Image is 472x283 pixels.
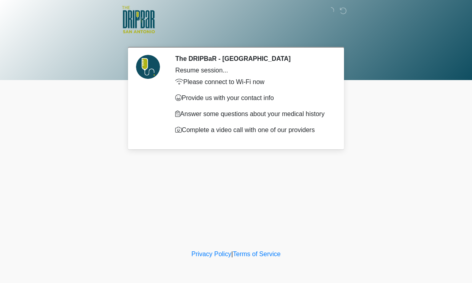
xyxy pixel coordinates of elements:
[175,93,330,103] p: Provide us with your contact info
[175,125,330,135] p: Complete a video call with one of our providers
[175,66,330,75] div: Resume session...
[233,251,280,257] a: Terms of Service
[122,6,155,34] img: The DRIPBaR - San Antonio Fossil Creek Logo
[136,55,160,79] img: Agent Avatar
[175,77,330,87] p: Please connect to Wi-Fi now
[175,109,330,119] p: Answer some questions about your medical history
[231,251,233,257] a: |
[192,251,232,257] a: Privacy Policy
[175,55,330,62] h2: The DRIPBaR - [GEOGRAPHIC_DATA]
